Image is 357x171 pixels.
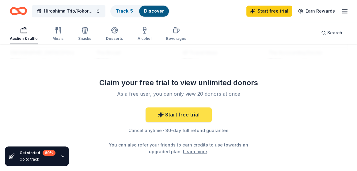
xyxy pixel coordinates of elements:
a: Start free trial [246,6,292,17]
div: Alcohol [138,36,151,41]
button: Beverages [166,24,186,44]
button: Meals [52,24,63,44]
button: Auction & raffle [10,24,38,44]
div: You can also refer your friends to earn credits to use towards an upgraded plan. . [108,142,250,154]
a: Learn more [183,148,207,154]
button: Hiroshima Trio/Kokoro Dance [32,5,105,17]
a: Earn Rewards [294,6,339,17]
div: Claim your free trial to view unlimited donors [90,78,267,88]
button: Track· 5Discover [110,5,169,17]
button: Alcohol [138,24,151,44]
div: As a free user, you can only view 20 donors at once [98,90,260,97]
a: Start free trial [146,107,212,122]
div: Snacks [78,36,91,41]
div: Cancel anytime · 30-day full refund guarantee [90,127,267,134]
span: Search [327,29,342,36]
div: Desserts [106,36,123,41]
div: Beverages [166,36,186,41]
button: Snacks [78,24,91,44]
button: Desserts [106,24,123,44]
button: Search [316,27,347,39]
a: Discover [144,8,164,13]
div: Meals [52,36,63,41]
a: Track· 5 [116,8,133,13]
a: Home [10,4,27,18]
div: Go to track [20,157,55,162]
div: 60 % [43,150,55,156]
span: Hiroshima Trio/Kokoro Dance [44,7,93,15]
div: Get started [20,150,55,156]
div: Auction & raffle [10,36,38,41]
